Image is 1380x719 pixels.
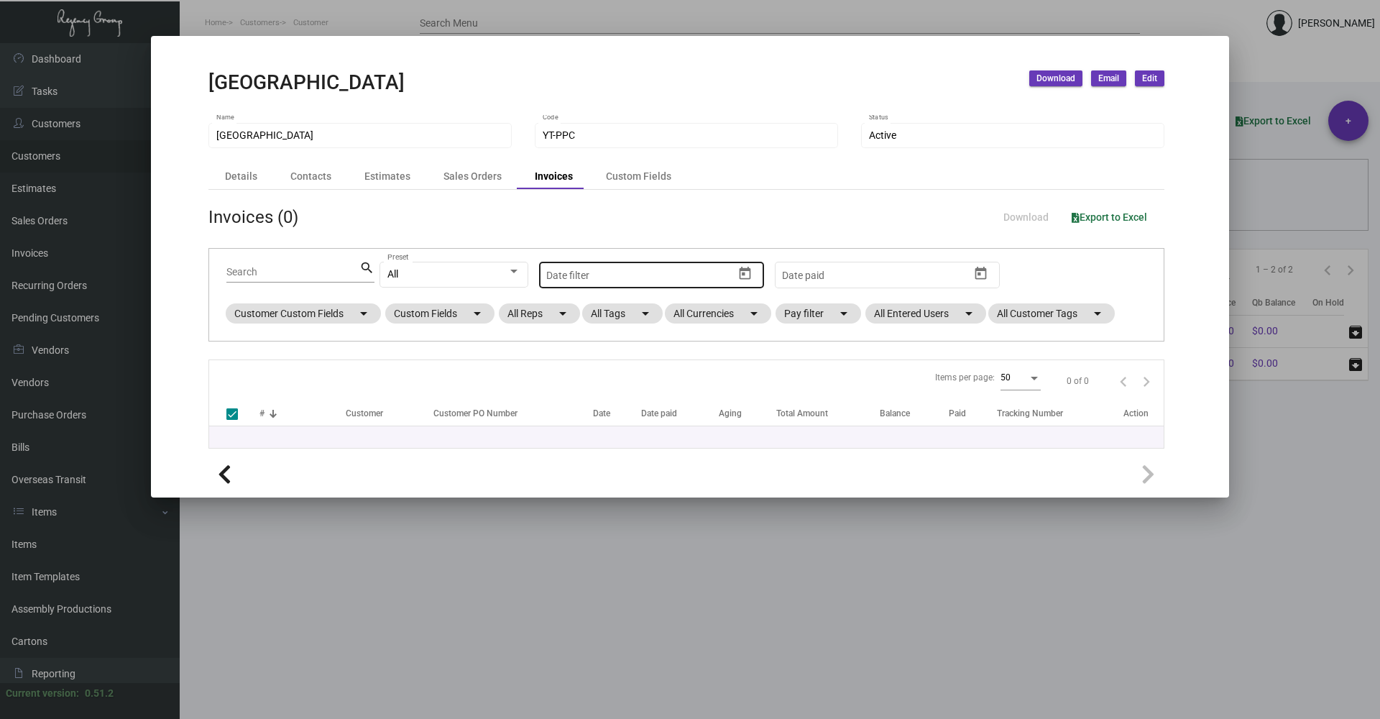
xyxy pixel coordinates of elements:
mat-icon: arrow_drop_down [1089,305,1106,322]
mat-chip: Pay filter [776,303,861,324]
div: Sales Orders [443,169,502,184]
button: Download [992,204,1060,230]
mat-icon: arrow_drop_down [355,305,372,322]
div: Invoices [535,169,573,184]
mat-chip: All Currencies [665,303,771,324]
input: Start date [782,270,827,281]
div: Aging [719,407,742,420]
div: Aging [719,407,776,420]
button: Open calendar [733,262,756,285]
div: Tracking Number [997,407,1123,420]
mat-icon: arrow_drop_down [554,305,571,322]
span: All [387,268,398,280]
span: Export to Excel [1072,211,1147,223]
div: Total Amount [776,407,880,420]
mat-icon: search [359,260,374,277]
div: Balance [880,407,949,420]
th: Action [1123,401,1164,426]
span: Download [1003,211,1049,223]
div: Items per page: [935,371,995,384]
div: Invoices (0) [208,204,298,230]
div: Details [225,169,257,184]
div: Estimates [364,169,410,184]
mat-chip: Custom Fields [385,303,494,324]
div: Contacts [290,169,331,184]
input: Start date [546,270,591,281]
div: Customer PO Number [433,407,517,420]
div: Customer [346,407,383,420]
h2: [GEOGRAPHIC_DATA] [208,70,405,95]
span: Active [869,129,896,141]
div: Paid [949,407,997,420]
div: Total Amount [776,407,828,420]
div: Tracking Number [997,407,1063,420]
span: Email [1098,73,1119,85]
div: Balance [880,407,910,420]
mat-chip: All Customer Tags [988,303,1115,324]
button: Previous page [1112,370,1135,393]
input: End date [839,270,929,281]
mat-icon: arrow_drop_down [745,305,763,322]
div: Date paid [641,407,719,420]
div: Date paid [641,407,677,420]
div: Customer PO Number [433,407,593,420]
div: 0.51.2 [85,686,114,701]
mat-chip: All Tags [582,303,663,324]
div: Current version: [6,686,79,701]
div: Customer [346,407,426,420]
mat-icon: arrow_drop_down [835,305,852,322]
div: Date [593,407,610,420]
div: # [259,407,264,420]
mat-select: Items per page: [1000,373,1041,383]
span: Edit [1142,73,1157,85]
mat-icon: arrow_drop_down [960,305,977,322]
mat-icon: arrow_drop_down [637,305,654,322]
mat-chip: All Entered Users [865,303,986,324]
span: Download [1036,73,1075,85]
div: Date [593,407,641,420]
span: 50 [1000,372,1011,383]
div: Custom Fields [606,169,671,184]
input: End date [603,270,694,281]
button: Email [1091,70,1126,86]
div: 0 of 0 [1067,375,1089,388]
button: Edit [1135,70,1164,86]
button: Open calendar [969,262,992,285]
div: Paid [949,407,966,420]
mat-icon: arrow_drop_down [469,305,486,322]
mat-chip: All Reps [499,303,580,324]
button: Next page [1135,370,1158,393]
button: Download [1029,70,1082,86]
mat-chip: Customer Custom Fields [226,303,381,324]
button: Export to Excel [1060,204,1159,230]
div: # [259,407,346,420]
